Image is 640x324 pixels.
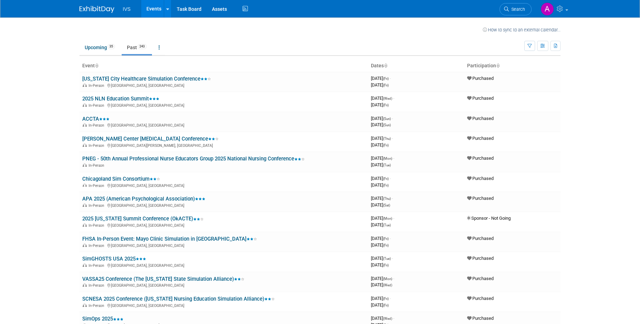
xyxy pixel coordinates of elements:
span: In-Person [89,283,106,288]
div: [GEOGRAPHIC_DATA], [GEOGRAPHIC_DATA] [82,282,365,288]
span: [DATE] [371,156,394,161]
div: [GEOGRAPHIC_DATA], [GEOGRAPHIC_DATA] [82,182,365,188]
span: 35 [107,44,115,49]
img: In-Person Event [83,83,87,87]
span: In-Person [89,243,106,248]
span: Purchased [467,76,494,81]
span: Purchased [467,276,494,281]
a: Past243 [122,41,152,54]
span: - [392,256,393,261]
span: (Wed) [383,317,392,321]
span: - [393,96,394,101]
span: (Fri) [383,77,389,81]
a: Search [500,3,532,15]
span: (Thu) [383,137,391,141]
span: (Sun) [383,123,391,127]
span: [DATE] [371,202,390,208]
img: In-Person Event [83,103,87,107]
span: [DATE] [371,176,391,181]
div: [GEOGRAPHIC_DATA], [GEOGRAPHIC_DATA] [82,302,365,308]
a: Sort by Participation Type [496,63,500,68]
span: In-Person [89,123,106,128]
span: [DATE] [371,216,394,221]
span: (Fri) [383,297,389,301]
a: Sort by Start Date [384,63,387,68]
span: - [393,156,394,161]
a: SCNESA 2025 Conference ([US_STATE] Nursing Education Simulation Alliance) [82,296,275,302]
a: 2025 NLN Education Summit [82,96,159,102]
span: (Tue) [383,163,391,167]
span: (Fri) [383,263,389,267]
span: [DATE] [371,136,393,141]
img: Aaron Lentscher [541,2,554,16]
span: - [390,76,391,81]
span: (Thu) [383,197,391,201]
span: (Fri) [383,177,389,181]
span: [DATE] [371,236,391,241]
span: (Tue) [383,257,391,261]
span: (Sun) [383,117,391,121]
span: (Fri) [383,237,389,241]
span: [DATE] [371,116,393,121]
span: In-Person [89,143,106,148]
span: (Fri) [383,243,389,247]
span: Purchased [467,136,494,141]
img: In-Person Event [83,203,87,207]
span: [DATE] [371,162,391,167]
span: [DATE] [371,182,389,188]
th: Participation [464,60,561,72]
span: Purchased [467,256,494,261]
span: - [392,116,393,121]
th: Dates [368,60,464,72]
span: (Mon) [383,217,392,220]
span: Purchased [467,96,494,101]
span: (Fri) [383,83,389,87]
img: In-Person Event [83,143,87,147]
span: [DATE] [371,256,393,261]
span: Purchased [467,296,494,301]
a: How to sync to an external calendar... [483,27,561,32]
span: [DATE] [371,222,391,227]
span: In-Person [89,203,106,208]
a: Upcoming35 [79,41,120,54]
span: Purchased [467,236,494,241]
span: - [392,136,393,141]
span: Purchased [467,176,494,181]
img: In-Person Event [83,183,87,187]
span: - [393,316,394,321]
span: IVS [123,6,131,12]
span: Purchased [467,156,494,161]
a: APA 2025 (American Psychological Association) [82,196,205,202]
img: ExhibitDay [79,6,114,13]
img: In-Person Event [83,123,87,127]
span: Purchased [467,316,494,321]
img: In-Person Event [83,283,87,287]
span: (Mon) [383,277,392,281]
span: In-Person [89,183,106,188]
div: [GEOGRAPHIC_DATA], [GEOGRAPHIC_DATA] [82,262,365,268]
span: [DATE] [371,82,389,88]
div: [GEOGRAPHIC_DATA], [GEOGRAPHIC_DATA] [82,242,365,248]
img: In-Person Event [83,243,87,247]
span: (Wed) [383,97,392,100]
span: (Fri) [383,303,389,307]
span: - [390,296,391,301]
span: [DATE] [371,96,394,101]
a: PNEG - 50th Annual Professional Nurse Educators Group 2025 National Nursing Conference [82,156,305,162]
span: (Fri) [383,103,389,107]
a: SimOps 2025 [82,316,123,322]
a: [PERSON_NAME] Center [MEDICAL_DATA] Conference [82,136,219,142]
span: [DATE] [371,122,391,127]
span: In-Person [89,83,106,88]
span: In-Person [89,303,106,308]
span: Purchased [467,196,494,201]
span: In-Person [89,263,106,268]
span: [DATE] [371,76,391,81]
span: (Tue) [383,223,391,227]
div: [GEOGRAPHIC_DATA], [GEOGRAPHIC_DATA] [82,122,365,128]
img: In-Person Event [83,303,87,307]
span: (Fri) [383,183,389,187]
span: Purchased [467,116,494,121]
a: VASSA25 Conference (The [US_STATE] State Simulation Alliance) [82,276,244,282]
span: In-Person [89,163,106,168]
